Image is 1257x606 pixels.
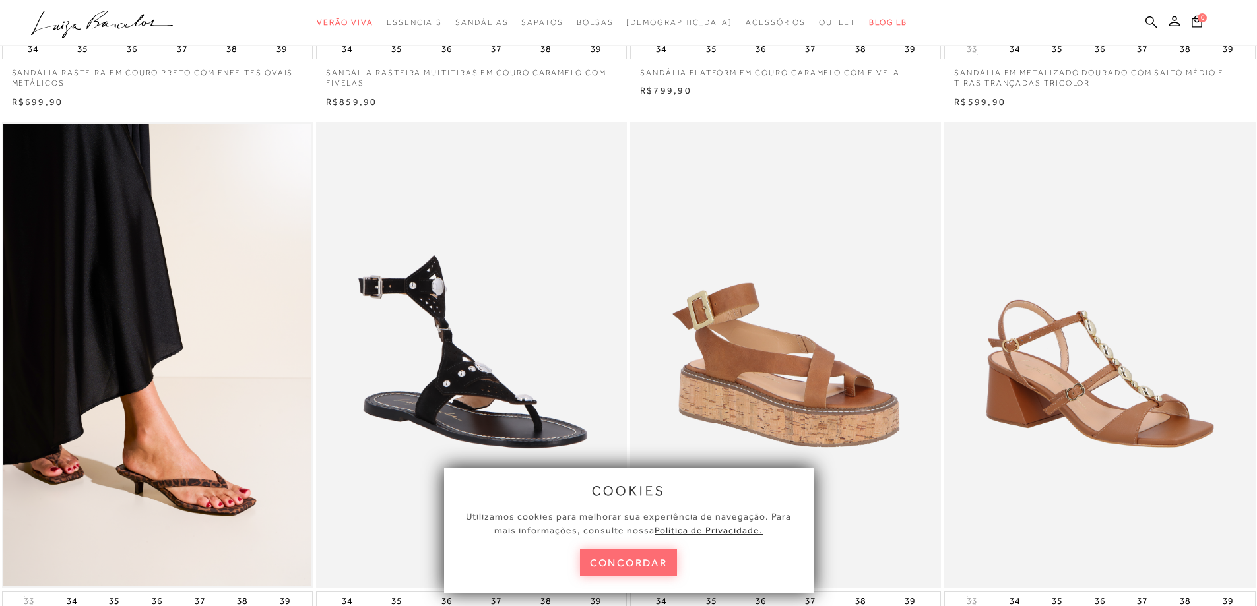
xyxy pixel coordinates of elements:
img: SANDÁLIA FLATFORM EM COURO CARAMELO COM SALTO DE CORTIÇA [631,124,940,586]
a: Política de Privacidade. [655,525,763,535]
img: SANDÁLIA DE SALTO BLOCO MÉDIO EM COURO CARAMELO COM TIRAS E ESFERAS METÁLICAS [946,124,1254,586]
a: MULE DE DEDO EM COURO ONÇA E SALTO BAIXO MULE DE DEDO EM COURO ONÇA E SALTO BAIXO [3,124,311,586]
span: Verão Viva [317,18,373,27]
button: 39 [1219,40,1237,59]
img: MULE DE DEDO EM COURO ONÇA E SALTO BAIXO [3,124,311,586]
button: 39 [273,40,291,59]
button: 37 [173,40,191,59]
button: 38 [1176,40,1194,59]
a: categoryNavScreenReaderText [317,11,373,35]
span: Bolsas [577,18,614,27]
button: 37 [801,40,820,59]
a: categoryNavScreenReaderText [577,11,614,35]
button: 35 [387,40,406,59]
button: 37 [487,40,505,59]
span: Sandálias [455,18,508,27]
span: Essenciais [387,18,442,27]
span: R$699,90 [12,96,63,107]
span: Acessórios [746,18,806,27]
span: R$859,90 [326,96,377,107]
a: SANDÁLIA DE SALTO BLOCO MÉDIO EM COURO CARAMELO COM TIRAS E ESFERAS METÁLICAS SANDÁLIA DE SALTO B... [946,124,1254,586]
a: categoryNavScreenReaderText [387,11,442,35]
span: Utilizamos cookies para melhorar sua experiência de navegação. Para mais informações, consulte nossa [466,511,791,535]
span: BLOG LB [869,18,907,27]
button: 35 [73,40,92,59]
button: 36 [123,40,141,59]
a: SANDÁLIA RASTEIRA EM COURO PRETO COM ENFEITES OVAIS METÁLICOS [2,59,313,90]
a: categoryNavScreenReaderText [746,11,806,35]
span: [DEMOGRAPHIC_DATA] [626,18,732,27]
span: R$599,90 [954,96,1006,107]
button: 34 [652,40,670,59]
button: 35 [1048,40,1066,59]
span: Sapatos [521,18,563,27]
button: 36 [752,40,770,59]
button: 38 [851,40,870,59]
span: 0 [1198,13,1207,22]
a: SANDÁLIA FLATFORM EM COURO CARAMELO COM SALTO DE CORTIÇA SANDÁLIA FLATFORM EM COURO CARAMELO COM ... [631,124,940,586]
button: 38 [222,40,241,59]
button: 38 [536,40,555,59]
a: SANDÁLIA EM METALIZADO DOURADO COM SALTO MÉDIO E TIRAS TRANÇADAS TRICOLOR [944,59,1255,90]
span: Outlet [819,18,856,27]
button: 36 [437,40,456,59]
button: 39 [901,40,919,59]
button: 36 [1091,40,1109,59]
button: 35 [702,40,721,59]
span: R$799,90 [640,85,692,96]
button: 33 [963,43,981,55]
button: 0 [1188,15,1206,32]
img: RASTEIRA GLADIADORA EM CAMURÇA PRETA COM TIRAS LASER E APLIQUES DOURADOS [317,124,626,586]
a: noSubCategoriesText [626,11,732,35]
button: 34 [338,40,356,59]
a: categoryNavScreenReaderText [819,11,856,35]
a: SANDÁLIA RASTEIRA MULTITIRAS EM COURO CARAMELO COM FIVELAS [316,59,627,90]
a: categoryNavScreenReaderText [455,11,508,35]
button: 37 [1133,40,1151,59]
button: 39 [587,40,605,59]
a: BLOG LB [869,11,907,35]
span: cookies [592,483,666,498]
a: RASTEIRA GLADIADORA EM CAMURÇA PRETA COM TIRAS LASER E APLIQUES DOURADOS RASTEIRA GLADIADORA EM C... [317,124,626,586]
a: SANDÁLIA FLATFORM EM COURO CARAMELO COM FIVELA [630,59,941,78]
button: 34 [1006,40,1024,59]
button: concordar [580,549,678,576]
button: 34 [24,40,42,59]
a: categoryNavScreenReaderText [521,11,563,35]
